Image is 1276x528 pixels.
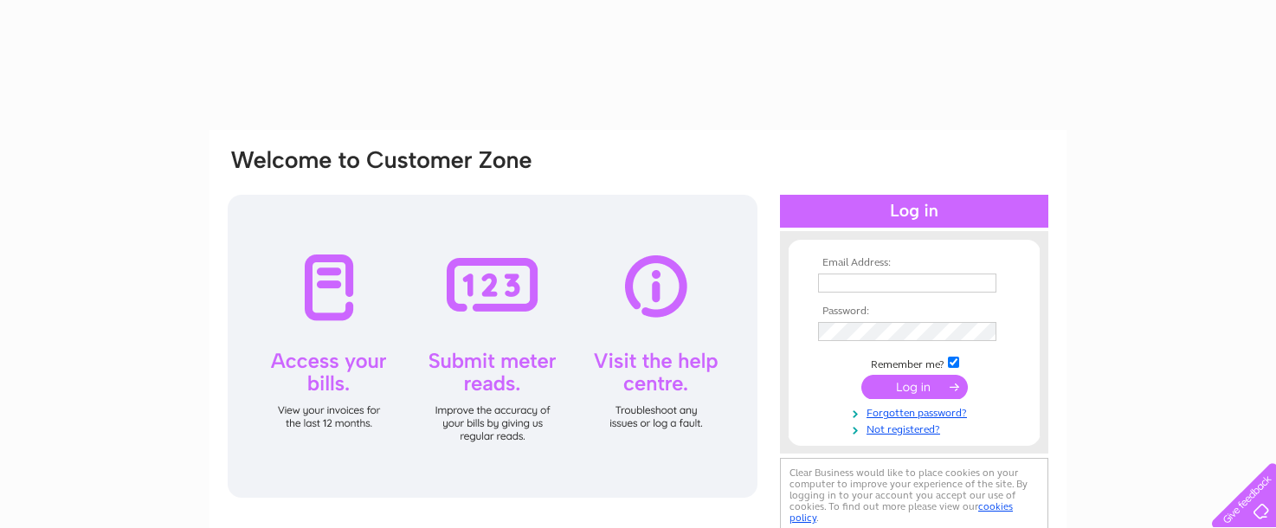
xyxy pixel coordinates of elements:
[861,375,968,399] input: Submit
[789,500,1013,524] a: cookies policy
[814,257,1015,269] th: Email Address:
[818,420,1015,436] a: Not registered?
[818,403,1015,420] a: Forgotten password?
[814,306,1015,318] th: Password:
[814,354,1015,371] td: Remember me?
